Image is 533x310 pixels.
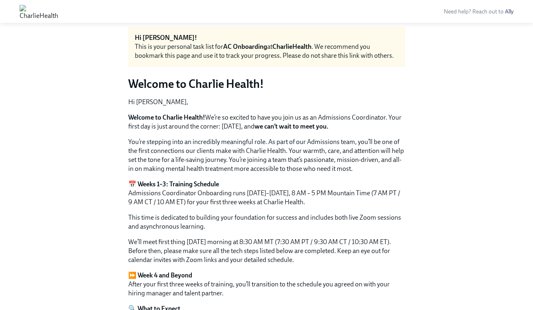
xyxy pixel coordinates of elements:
[128,271,405,298] p: After your first three weeks of training, you’ll transition to the schedule you agreed on with yo...
[128,180,405,207] p: Admissions Coordinator Onboarding runs [DATE]–[DATE], 8 AM – 5 PM Mountain Time (7 AM PT / 9 AM C...
[20,5,58,18] img: CharlieHealth
[128,238,405,264] p: We’ll meet first thing [DATE] morning at 8:30 AM MT (7:30 AM PT / 9:30 AM CT / 10:30 AM ET). Befo...
[128,76,405,91] h3: Welcome to Charlie Health!
[505,8,513,15] a: Ally
[128,180,219,188] strong: 📅 Weeks 1–3: Training Schedule
[135,34,197,41] strong: Hi [PERSON_NAME]!
[272,43,311,50] strong: CharlieHealth
[128,114,205,121] strong: Welcome to Charlie Health!
[128,271,192,279] strong: ⏩ Week 4 and Beyond
[128,113,405,131] p: We’re so excited to have you join us as an Admissions Coordinator. Your first day is just around ...
[135,42,399,60] div: This is your personal task list for at . We recommend you bookmark this page and use it to track ...
[128,138,405,173] p: You’re stepping into an incredibly meaningful role. As part of our Admissions team, you’ll be one...
[254,122,329,130] strong: we can’t wait to meet you.
[128,213,405,231] p: This time is dedicated to building your foundation for success and includes both live Zoom sessio...
[444,8,513,15] span: Need help? Reach out to
[128,98,405,107] p: Hi [PERSON_NAME],
[223,43,267,50] strong: AC Onboarding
